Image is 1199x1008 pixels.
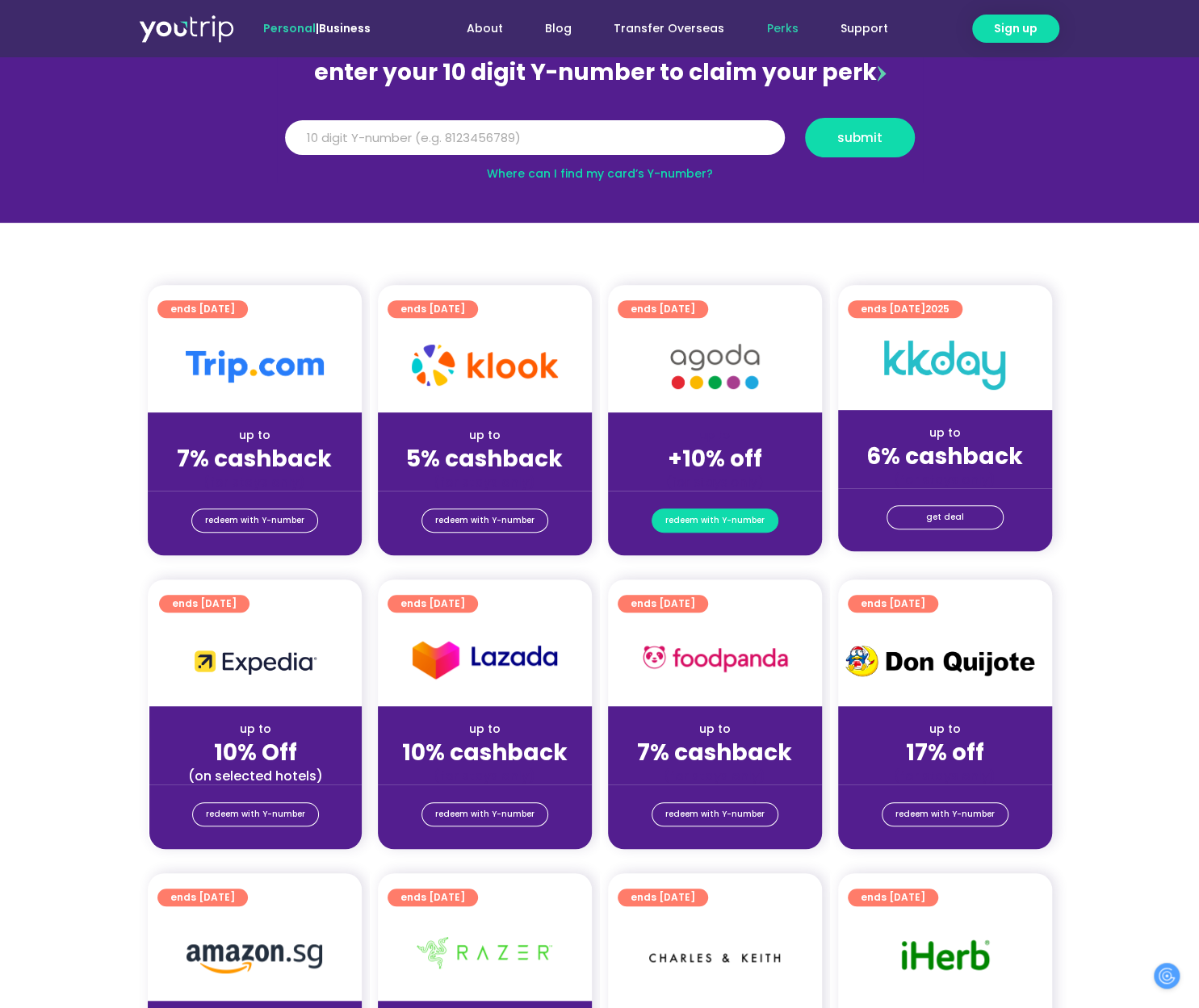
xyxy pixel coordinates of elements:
[157,889,248,906] a: ends [DATE]
[435,509,535,532] span: redeem with Y-number
[652,802,778,826] a: redeem with Y-number
[906,737,984,768] strong: 17% off
[837,132,882,144] span: submit
[621,721,809,738] div: up to
[414,14,908,44] nav: Menu
[861,595,925,613] span: ends [DATE]
[214,737,297,768] strong: 10% Off
[157,300,248,318] a: ends [DATE]
[668,443,762,475] strong: +10% off
[388,595,478,613] a: ends [DATE]
[631,595,695,613] span: ends [DATE]
[631,889,695,906] span: ends [DATE]
[851,721,1039,738] div: up to
[618,595,708,613] a: ends [DATE]
[446,14,524,44] a: About
[972,15,1059,43] a: Sign up
[925,302,950,316] span: 2025
[882,802,1008,826] a: redeem with Y-number
[285,120,785,156] input: 10 digit Y-number (e.g. 8123456789)
[618,300,708,318] a: ends [DATE]
[435,803,535,826] span: redeem with Y-number
[159,595,249,613] a: ends [DATE]
[277,52,923,94] div: enter your 10 digit Y-number to claim your perk
[637,737,792,768] strong: 7% cashback
[192,802,319,826] a: redeem with Y-number
[819,14,908,44] a: Support
[391,427,579,444] div: up to
[170,889,235,906] span: ends [DATE]
[191,508,318,533] a: redeem with Y-number
[861,300,950,318] span: ends [DATE]
[618,889,708,906] a: ends [DATE]
[926,506,964,529] span: get deal
[851,768,1039,784] div: (for stays only)
[887,505,1004,529] a: get deal
[593,14,745,44] a: Transfer Overseas
[487,165,713,182] a: Where can I find my card’s Y-number?
[851,425,1039,441] div: up to
[848,300,962,318] a: ends [DATE]2025
[631,300,695,318] span: ends [DATE]
[388,300,478,318] a: ends [DATE]
[524,14,593,44] a: Blog
[861,889,925,906] span: ends [DATE]
[285,118,915,169] form: Y Number
[400,300,465,318] span: ends [DATE]
[162,768,349,784] div: (on selected hotels)
[170,300,235,318] span: ends [DATE]
[866,441,1023,472] strong: 6% cashback
[391,721,579,738] div: up to
[700,427,730,443] span: up to
[263,20,371,36] span: |
[263,20,316,36] span: Personal
[400,595,465,613] span: ends [DATE]
[161,427,349,444] div: up to
[177,443,332,475] strong: 7% cashback
[162,721,349,738] div: up to
[172,595,237,613] span: ends [DATE]
[665,509,765,532] span: redeem with Y-number
[745,14,819,44] a: Perks
[319,20,371,36] a: Business
[400,889,465,906] span: ends [DATE]
[421,508,548,533] a: redeem with Y-number
[848,889,938,906] a: ends [DATE]
[895,803,995,826] span: redeem with Y-number
[848,595,938,613] a: ends [DATE]
[665,803,765,826] span: redeem with Y-number
[851,471,1039,488] div: (for stays only)
[652,508,778,533] a: redeem with Y-number
[805,118,915,157] button: submit
[406,443,563,475] strong: 5% cashback
[388,889,478,906] a: ends [DATE]
[161,474,349,491] div: (for stays only)
[391,768,579,784] div: (for stays only)
[205,509,304,532] span: redeem with Y-number
[391,474,579,491] div: (for stays only)
[206,803,305,826] span: redeem with Y-number
[402,737,568,768] strong: 10% cashback
[621,474,809,491] div: (for stays only)
[421,802,548,826] a: redeem with Y-number
[621,768,809,784] div: (for stays only)
[994,20,1038,37] span: Sign up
